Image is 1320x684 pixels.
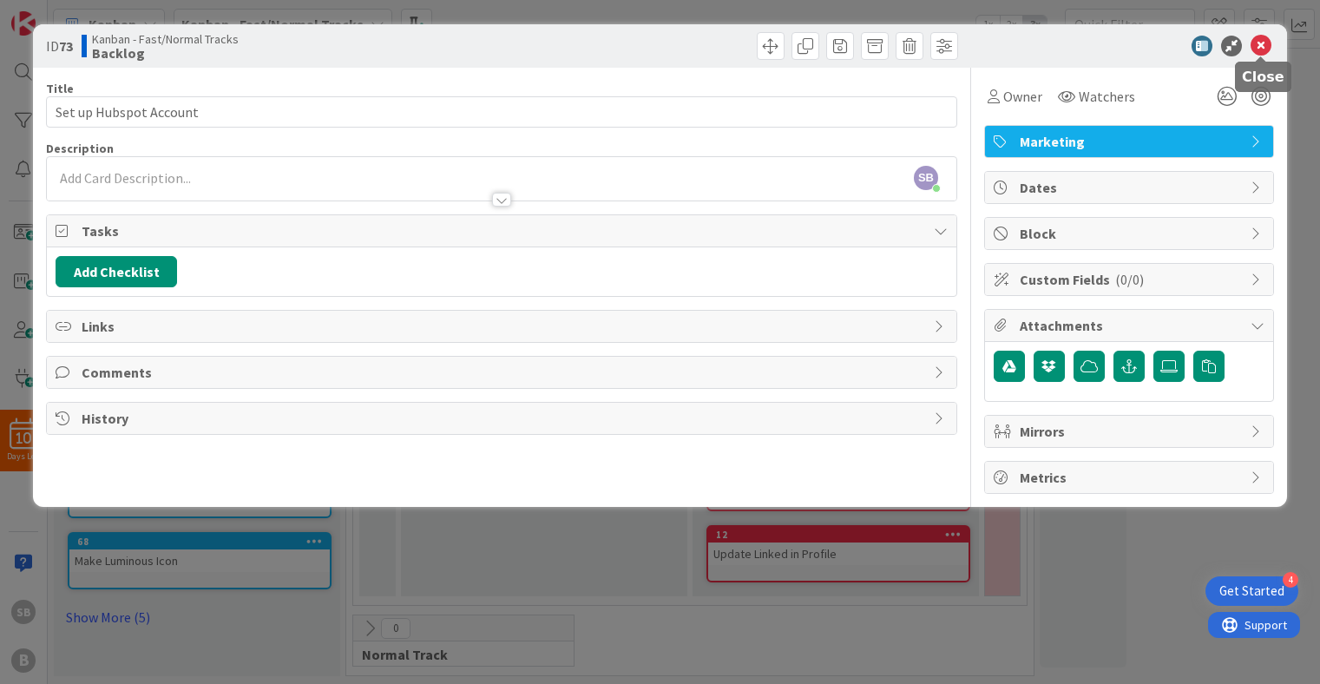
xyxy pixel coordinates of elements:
[1020,315,1242,336] span: Attachments
[46,96,957,128] input: type card name here...
[1020,131,1242,152] span: Marketing
[92,46,239,60] b: Backlog
[1115,271,1144,288] span: ( 0/0 )
[36,3,79,23] span: Support
[1020,177,1242,198] span: Dates
[46,36,73,56] span: ID
[82,220,925,241] span: Tasks
[1219,582,1284,600] div: Get Started
[1020,223,1242,244] span: Block
[82,316,925,337] span: Links
[59,37,73,55] b: 73
[82,408,925,429] span: History
[1079,86,1135,107] span: Watchers
[56,256,177,287] button: Add Checklist
[1020,467,1242,488] span: Metrics
[1205,576,1298,606] div: Open Get Started checklist, remaining modules: 4
[1020,421,1242,442] span: Mirrors
[1283,572,1298,588] div: 4
[914,166,938,190] span: SB
[92,32,239,46] span: Kanban - Fast/Normal Tracks
[82,362,925,383] span: Comments
[46,141,114,156] span: Description
[1020,269,1242,290] span: Custom Fields
[1003,86,1042,107] span: Owner
[46,81,74,96] label: Title
[1242,69,1284,85] h5: Close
